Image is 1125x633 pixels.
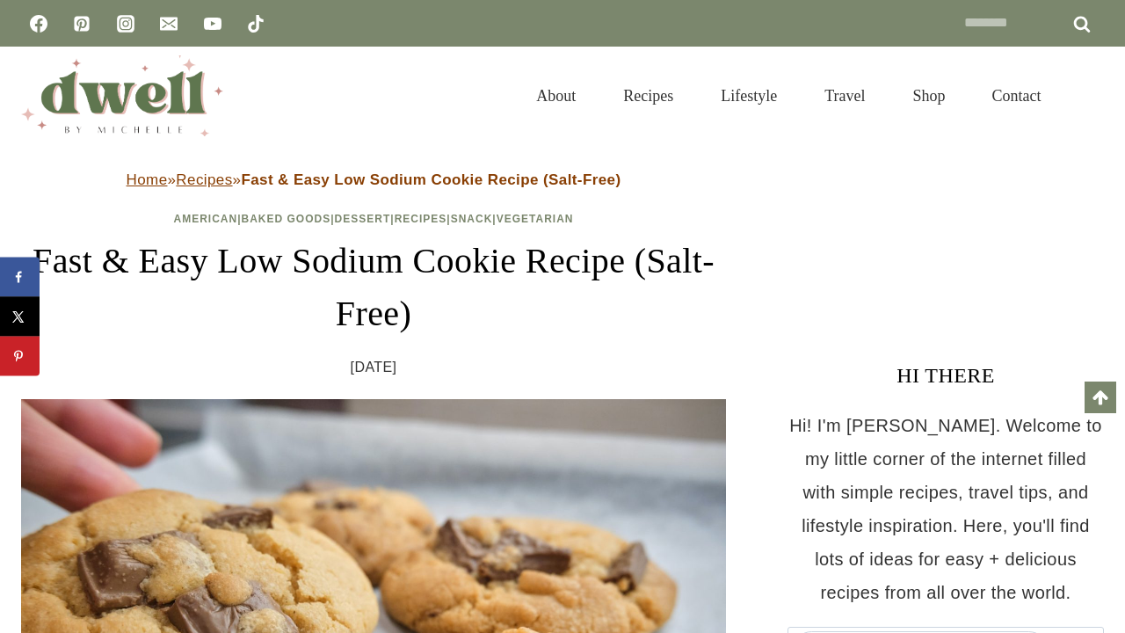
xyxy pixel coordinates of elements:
[1074,81,1104,111] button: View Search Form
[238,6,273,41] a: TikTok
[127,171,621,188] span: » »
[697,65,801,127] a: Lifestyle
[351,354,397,381] time: [DATE]
[335,213,391,225] a: Dessert
[451,213,493,225] a: Snack
[512,65,1065,127] nav: Primary Navigation
[21,235,726,340] h1: Fast & Easy Low Sodium Cookie Recipe (Salt-Free)
[787,360,1104,391] h3: HI THERE
[21,55,223,136] img: DWELL by michelle
[395,213,447,225] a: Recipes
[64,6,99,41] a: Pinterest
[241,171,621,188] strong: Fast & Easy Low Sodium Cookie Recipe (Salt-Free)
[127,171,168,188] a: Home
[242,213,331,225] a: Baked Goods
[151,6,186,41] a: Email
[787,409,1104,609] p: Hi! I'm [PERSON_NAME]. Welcome to my little corner of the internet filled with simple recipes, tr...
[969,65,1065,127] a: Contact
[889,65,969,127] a: Shop
[512,65,599,127] a: About
[599,65,697,127] a: Recipes
[195,6,230,41] a: YouTube
[1085,382,1116,413] a: Scroll to top
[497,213,574,225] a: Vegetarian
[174,213,574,225] span: | | | | |
[176,171,232,188] a: Recipes
[174,213,238,225] a: American
[801,65,889,127] a: Travel
[108,6,143,41] a: Instagram
[21,6,56,41] a: Facebook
